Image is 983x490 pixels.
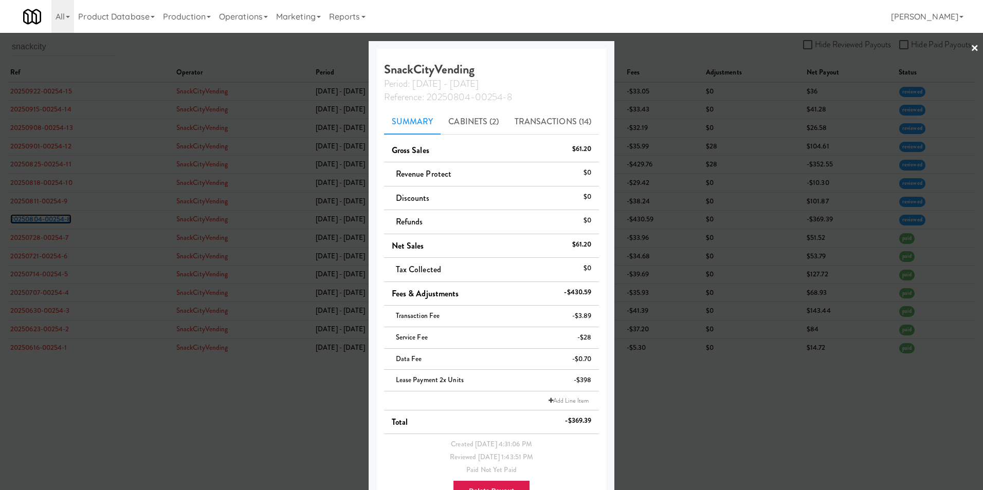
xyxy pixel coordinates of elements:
div: $61.20 [572,238,592,251]
span: Refunds [396,216,423,228]
span: Transaction Fee [396,311,440,321]
div: Paid Not Yet Paid [392,464,592,477]
h4: SnackCityVending [384,63,599,103]
a: Transactions (14) [507,109,599,135]
span: Total [392,416,408,428]
li: Lease payment 2x units-$398 [384,370,599,391]
div: -$369.39 [565,414,591,427]
a: × [971,33,979,65]
div: -$0.70 [572,353,592,366]
span: Tax Collected [396,263,441,275]
div: -$28 [577,331,591,344]
div: $0 [584,262,591,275]
span: Service Fee [396,332,428,342]
span: Lease payment 2x units [396,375,464,385]
div: $61.20 [572,143,592,156]
a: Summary [384,109,441,135]
span: Revenue Protect [396,168,452,180]
div: -$430.59 [564,286,591,299]
span: Discounts [396,192,430,204]
div: Created [DATE] 4:31:06 PM [392,438,592,451]
span: Fees & Adjustments [392,288,459,299]
a: Cabinets (2) [441,109,506,135]
li: Service Fee-$28 [384,327,599,349]
a: Add Line Item [546,395,591,406]
span: Data Fee [396,354,422,364]
img: Micromart [23,8,41,26]
span: Net Sales [392,240,424,252]
span: Period: [DATE] - [DATE] [384,77,479,90]
div: $0 [584,166,591,179]
div: -$3.89 [572,310,592,323]
li: Transaction Fee-$3.89 [384,306,599,327]
div: $0 [584,214,591,227]
li: Data Fee-$0.70 [384,349,599,370]
span: Reference: 20250804-00254-8 [384,90,513,104]
div: -$398 [574,374,592,387]
span: Gross Sales [392,144,429,156]
div: Reviewed [DATE] 1:43:51 PM [392,451,592,464]
div: $0 [584,191,591,203]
